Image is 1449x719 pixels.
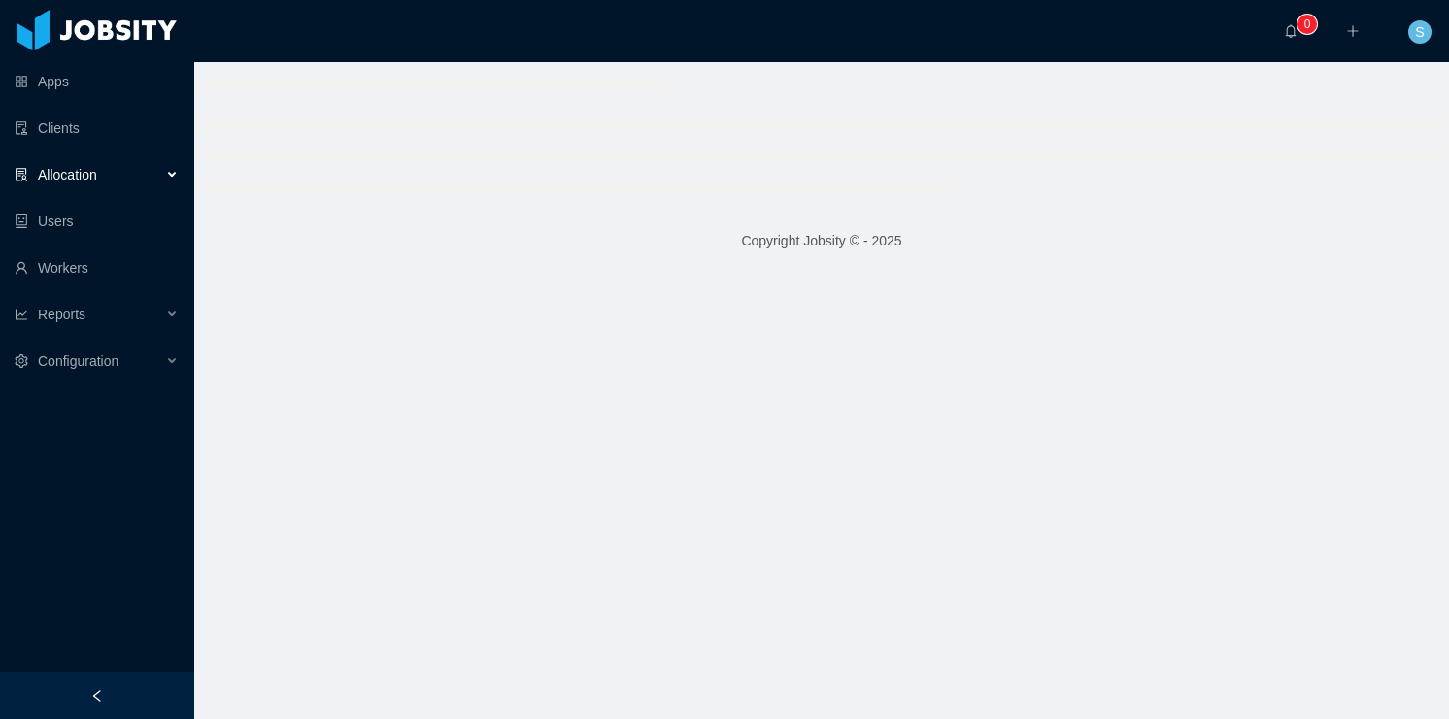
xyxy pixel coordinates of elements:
[15,308,28,321] i: icon: line-chart
[1284,24,1297,38] i: icon: bell
[15,109,179,147] a: icon: auditClients
[38,167,97,182] span: Allocation
[15,168,28,181] i: icon: solution
[1297,15,1317,34] sup: 0
[15,248,179,287] a: icon: userWorkers
[1346,24,1360,38] i: icon: plus
[38,307,85,322] span: Reports
[15,62,179,101] a: icon: appstoreApps
[1415,20,1424,44] span: S
[194,208,1449,275] footer: Copyright Jobsity © - 2025
[15,354,28,368] i: icon: setting
[15,202,179,241] a: icon: robotUsers
[38,353,118,369] span: Configuration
